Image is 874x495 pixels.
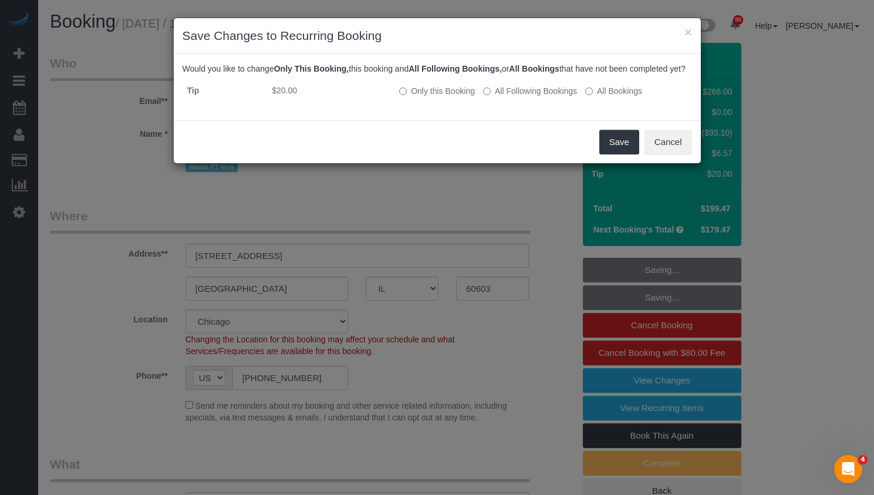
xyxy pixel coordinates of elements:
input: All Bookings [585,87,593,95]
strong: Tip [187,86,200,95]
b: Only This Booking, [274,64,349,73]
span: 4 [858,455,868,464]
p: Would you like to change this booking and or that have not been completed yet? [183,63,692,75]
b: All Bookings [509,64,559,73]
label: All bookings that have not been completed yet will be changed. [585,85,642,97]
button: Save [599,130,639,154]
input: Only this Booking [399,87,407,95]
b: All Following Bookings, [409,64,502,73]
h3: Save Changes to Recurring Booking [183,27,692,45]
td: $20.00 [267,80,394,102]
label: All other bookings in the series will remain the same. [399,85,475,97]
button: Cancel [644,130,692,154]
label: This and all the bookings after it will be changed. [483,85,577,97]
button: × [684,26,691,38]
input: All Following Bookings [483,87,491,95]
iframe: Intercom live chat [834,455,862,483]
